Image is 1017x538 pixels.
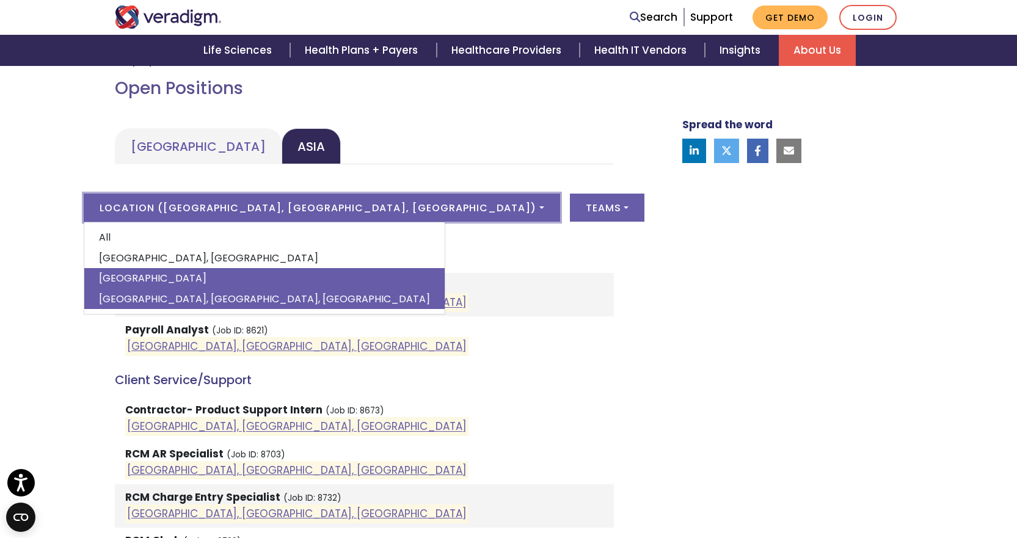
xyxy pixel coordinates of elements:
a: Health Plans + Payers [290,35,436,66]
a: Search [630,9,677,26]
h2: Open Positions [115,78,614,99]
a: [GEOGRAPHIC_DATA], [GEOGRAPHIC_DATA], [GEOGRAPHIC_DATA] [127,506,467,521]
a: Support [690,10,733,24]
a: [GEOGRAPHIC_DATA], [GEOGRAPHIC_DATA], [GEOGRAPHIC_DATA] [127,463,467,478]
small: (Job ID: 8732) [283,492,341,504]
a: [GEOGRAPHIC_DATA], [GEOGRAPHIC_DATA], [GEOGRAPHIC_DATA] [84,289,445,310]
a: Asia [282,128,341,164]
a: [GEOGRAPHIC_DATA] [84,268,445,289]
img: Veradigm logo [115,5,222,29]
a: [GEOGRAPHIC_DATA] [115,128,282,164]
button: Location ([GEOGRAPHIC_DATA], [GEOGRAPHIC_DATA], [GEOGRAPHIC_DATA]) [84,194,560,222]
small: (Job ID: 8673) [326,405,384,416]
strong: RCM AR Specialist [125,446,224,461]
button: Open CMP widget [6,503,35,532]
button: Teams [570,194,644,222]
a: Get Demo [753,5,828,29]
a: Life Sciences [189,35,290,66]
small: (Job ID: 8703) [227,449,285,460]
a: [GEOGRAPHIC_DATA], [GEOGRAPHIC_DATA], [GEOGRAPHIC_DATA] [127,296,467,310]
strong: Payroll Analyst [125,322,209,337]
a: [GEOGRAPHIC_DATA], [GEOGRAPHIC_DATA] [84,248,445,269]
h4: Client Service/Support [115,373,614,387]
a: Healthcare Providers [437,35,580,66]
a: All [84,227,445,248]
a: Login [839,5,897,30]
a: About Us [779,35,856,66]
a: Insights [705,35,779,66]
small: (Job ID: 8621) [212,325,268,336]
strong: Contractor- Product Support Intern [125,402,323,417]
a: Health IT Vendors [580,35,705,66]
a: [GEOGRAPHIC_DATA], [GEOGRAPHIC_DATA], [GEOGRAPHIC_DATA] [127,420,467,434]
a: [GEOGRAPHIC_DATA], [GEOGRAPHIC_DATA], [GEOGRAPHIC_DATA] [127,339,467,354]
strong: Spread the word [682,117,773,132]
strong: RCM Charge Entry Specialist [125,490,280,504]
